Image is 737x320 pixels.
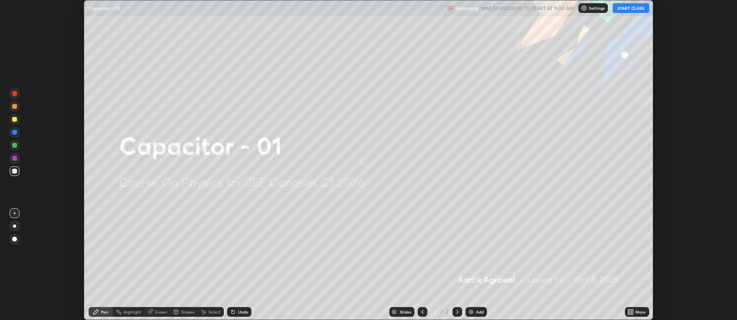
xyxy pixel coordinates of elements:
button: START CLASS [613,3,649,13]
div: Slides [400,310,411,314]
div: 2 [444,308,449,316]
img: add-slide-button [468,309,474,315]
h5: WAS SCHEDULED TO START AT 9:00 AM [481,4,573,12]
div: 2 [431,309,439,314]
p: Capacitor - 01 [89,5,120,11]
p: Recording [455,5,478,11]
div: Eraser [155,310,167,314]
div: More [635,310,646,314]
img: recording.375f2c34.svg [447,5,454,11]
div: Select [208,310,221,314]
div: Add [476,310,484,314]
div: Pen [101,310,108,314]
div: / [440,309,443,314]
div: Shapes [181,310,195,314]
div: Undo [238,310,248,314]
img: class-settings-icons [581,5,587,11]
p: Settings [589,6,605,10]
div: Highlight [123,310,141,314]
